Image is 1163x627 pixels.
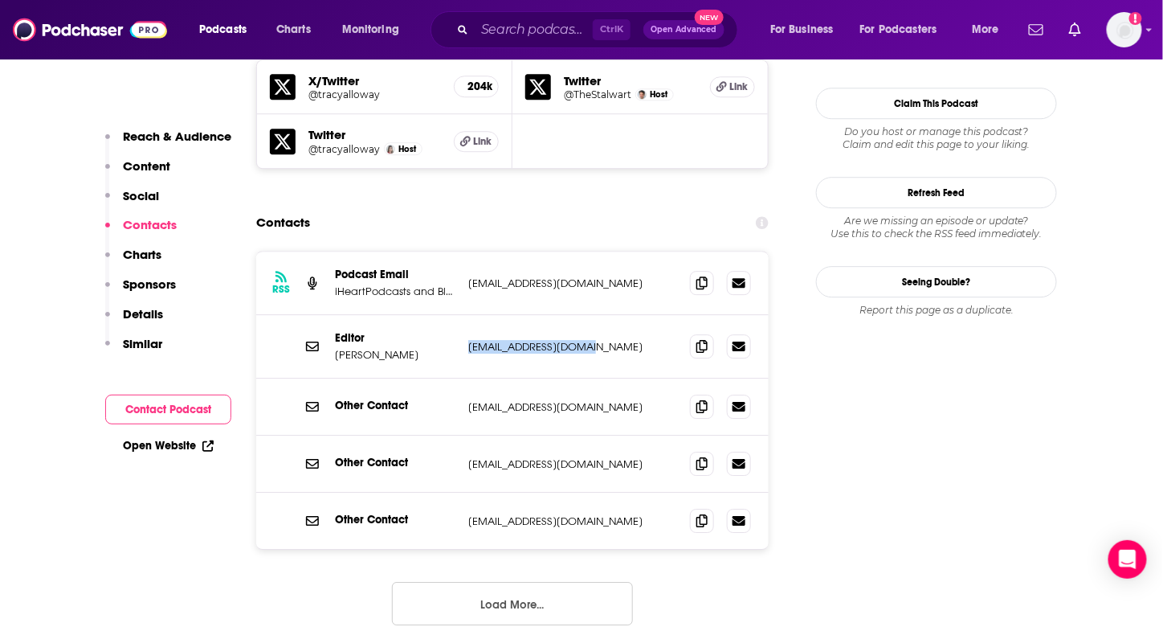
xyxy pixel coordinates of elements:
[1107,12,1142,47] img: User Profile
[123,188,159,203] p: Social
[335,331,455,345] p: Editor
[816,266,1057,297] a: Seeing Double?
[1107,12,1142,47] span: Logged in as nbaderrubenstein
[331,17,420,43] button: open menu
[335,268,455,281] p: Podcast Email
[276,18,311,41] span: Charts
[816,177,1057,208] button: Refresh Feed
[643,20,724,39] button: Open AdvancedNew
[342,18,399,41] span: Monitoring
[105,247,161,277] button: Charts
[695,10,724,25] span: New
[105,129,231,158] button: Reach & Audience
[266,17,320,43] a: Charts
[123,217,177,232] p: Contacts
[105,395,231,424] button: Contact Podcast
[446,11,753,48] div: Search podcasts, credits, & more...
[1022,16,1050,43] a: Show notifications dropdown
[961,17,1019,43] button: open menu
[335,285,455,298] p: iHeartPodcasts and Bloomberg
[1129,12,1142,25] svg: Add a profile image
[593,19,630,40] span: Ctrl K
[308,143,380,155] a: @tracyalloway
[468,514,677,528] p: [EMAIL_ADDRESS][DOMAIN_NAME]
[638,90,647,99] img: Joe Weisenthal
[335,513,455,527] p: Other Contact
[335,348,455,362] p: [PERSON_NAME]
[105,158,170,188] button: Content
[105,217,177,247] button: Contacts
[729,80,748,93] span: Link
[860,18,937,41] span: For Podcasters
[123,439,214,453] a: Open Website
[199,18,247,41] span: Podcasts
[123,158,170,174] p: Content
[392,582,633,625] button: Load More...
[650,89,667,100] span: Host
[816,215,1057,240] div: Are we missing an episode or update? Use this to check the RSS feed immediately.
[468,277,677,290] p: [EMAIL_ADDRESS][DOMAIN_NAME]
[308,73,441,88] h5: X/Twitter
[308,88,441,100] a: @tracyalloway
[850,17,961,43] button: open menu
[123,306,163,322] p: Details
[468,457,677,471] p: [EMAIL_ADDRESS][DOMAIN_NAME]
[1108,540,1147,579] div: Open Intercom Messenger
[123,129,231,144] p: Reach & Audience
[474,135,492,148] span: Link
[467,80,485,93] h5: 204k
[454,131,499,152] a: Link
[256,207,310,238] h2: Contacts
[710,76,755,97] a: Link
[816,88,1057,119] button: Claim This Podcast
[564,88,631,100] a: @TheStalwart
[105,336,162,366] button: Similar
[123,247,161,262] p: Charts
[972,18,999,41] span: More
[398,144,416,154] span: Host
[335,399,455,412] p: Other Contact
[272,283,290,296] h3: RSS
[816,125,1057,138] span: Do you host or manage this podcast?
[816,304,1057,317] div: Report this page as a duplicate.
[468,400,677,414] p: [EMAIL_ADDRESS][DOMAIN_NAME]
[13,14,167,45] img: Podchaser - Follow, Share and Rate Podcasts
[759,17,854,43] button: open menu
[123,277,176,292] p: Sponsors
[308,127,441,142] h5: Twitter
[651,26,717,34] span: Open Advanced
[335,456,455,469] p: Other Contact
[105,277,176,306] button: Sponsors
[816,125,1057,151] div: Claim and edit this page to your liking.
[386,145,395,154] img: Tracy Alloway
[564,73,697,88] h5: Twitter
[105,188,159,218] button: Social
[1107,12,1142,47] button: Show profile menu
[123,336,162,351] p: Similar
[105,306,163,336] button: Details
[1063,16,1088,43] a: Show notifications dropdown
[468,340,677,354] p: [EMAIL_ADDRESS][DOMAIN_NAME]
[188,17,267,43] button: open menu
[475,17,593,43] input: Search podcasts, credits, & more...
[770,18,834,41] span: For Business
